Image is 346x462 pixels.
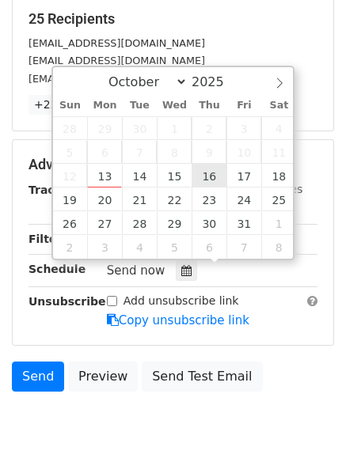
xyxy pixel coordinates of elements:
[261,140,296,164] span: October 11, 2025
[226,235,261,259] span: November 7, 2025
[53,235,88,259] span: November 2, 2025
[226,187,261,211] span: October 24, 2025
[53,187,88,211] span: October 19, 2025
[188,74,245,89] input: Year
[226,211,261,235] span: October 31, 2025
[29,184,82,196] strong: Tracking
[157,211,192,235] span: October 29, 2025
[29,55,205,66] small: [EMAIL_ADDRESS][DOMAIN_NAME]
[192,235,226,259] span: November 6, 2025
[107,263,165,278] span: Send now
[122,100,157,111] span: Tue
[122,116,157,140] span: September 30, 2025
[122,140,157,164] span: October 7, 2025
[157,116,192,140] span: October 1, 2025
[157,235,192,259] span: November 5, 2025
[124,293,239,309] label: Add unsubscribe link
[261,211,296,235] span: November 1, 2025
[29,73,205,85] small: [EMAIL_ADDRESS][DOMAIN_NAME]
[142,362,262,392] a: Send Test Email
[87,140,122,164] span: October 6, 2025
[29,10,317,28] h5: 25 Recipients
[68,362,138,392] a: Preview
[192,187,226,211] span: October 23, 2025
[87,235,122,259] span: November 3, 2025
[29,233,69,245] strong: Filters
[87,116,122,140] span: September 29, 2025
[87,211,122,235] span: October 27, 2025
[192,140,226,164] span: October 9, 2025
[53,164,88,187] span: October 12, 2025
[29,295,106,308] strong: Unsubscribe
[226,164,261,187] span: October 17, 2025
[53,140,88,164] span: October 5, 2025
[261,116,296,140] span: October 4, 2025
[226,100,261,111] span: Fri
[122,164,157,187] span: October 14, 2025
[87,100,122,111] span: Mon
[261,235,296,259] span: November 8, 2025
[267,386,346,462] iframe: Chat Widget
[87,164,122,187] span: October 13, 2025
[157,187,192,211] span: October 22, 2025
[29,95,95,115] a: +22 more
[192,116,226,140] span: October 2, 2025
[226,140,261,164] span: October 10, 2025
[53,211,88,235] span: October 26, 2025
[122,235,157,259] span: November 4, 2025
[87,187,122,211] span: October 20, 2025
[122,187,157,211] span: October 21, 2025
[12,362,64,392] a: Send
[29,156,317,173] h5: Advanced
[107,313,249,328] a: Copy unsubscribe link
[226,116,261,140] span: October 3, 2025
[192,211,226,235] span: October 30, 2025
[29,37,205,49] small: [EMAIL_ADDRESS][DOMAIN_NAME]
[192,100,226,111] span: Thu
[192,164,226,187] span: October 16, 2025
[157,140,192,164] span: October 8, 2025
[261,164,296,187] span: October 18, 2025
[29,263,86,275] strong: Schedule
[157,164,192,187] span: October 15, 2025
[53,116,88,140] span: September 28, 2025
[157,100,192,111] span: Wed
[261,100,296,111] span: Sat
[122,211,157,235] span: October 28, 2025
[261,187,296,211] span: October 25, 2025
[53,100,88,111] span: Sun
